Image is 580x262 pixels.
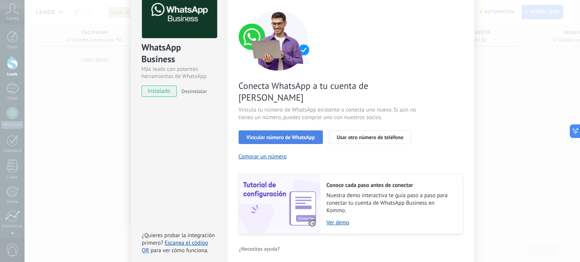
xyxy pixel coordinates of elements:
[247,135,315,140] span: Vincular número de WhatsApp
[327,219,455,226] a: Ver demo
[151,247,208,254] span: para ver cómo funciona.
[327,182,455,189] h2: Conoce cada paso antes de conectar
[239,10,318,70] img: connect number
[337,135,403,140] span: Usar otro número de teléfono
[239,246,280,251] span: ¿Necesitas ayuda?
[142,239,208,254] a: Escanea el código QR
[239,106,418,121] span: Vincula tu número de WhatsApp existente o conecta uno nuevo. Si aún no tienes un número, puedes c...
[142,66,216,80] div: Más leads con potentes herramientas de WhatsApp
[329,130,411,144] button: Usar otro número de teléfono
[239,80,418,103] span: Conecta WhatsApp a tu cuenta de [PERSON_NAME]
[182,88,207,95] span: Desinstalar
[142,86,176,97] span: instalado
[239,243,281,254] button: ¿Necesitas ayuda?
[179,86,207,97] button: Desinstalar
[239,130,323,144] button: Vincular número de WhatsApp
[142,232,215,247] span: ¿Quieres probar la integración primero?
[239,153,287,160] button: Comprar un número
[327,192,455,215] span: Nuestra demo interactiva te guía paso a paso para conectar tu cuenta de WhatsApp Business en Kommo.
[142,41,216,66] div: WhatsApp Business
